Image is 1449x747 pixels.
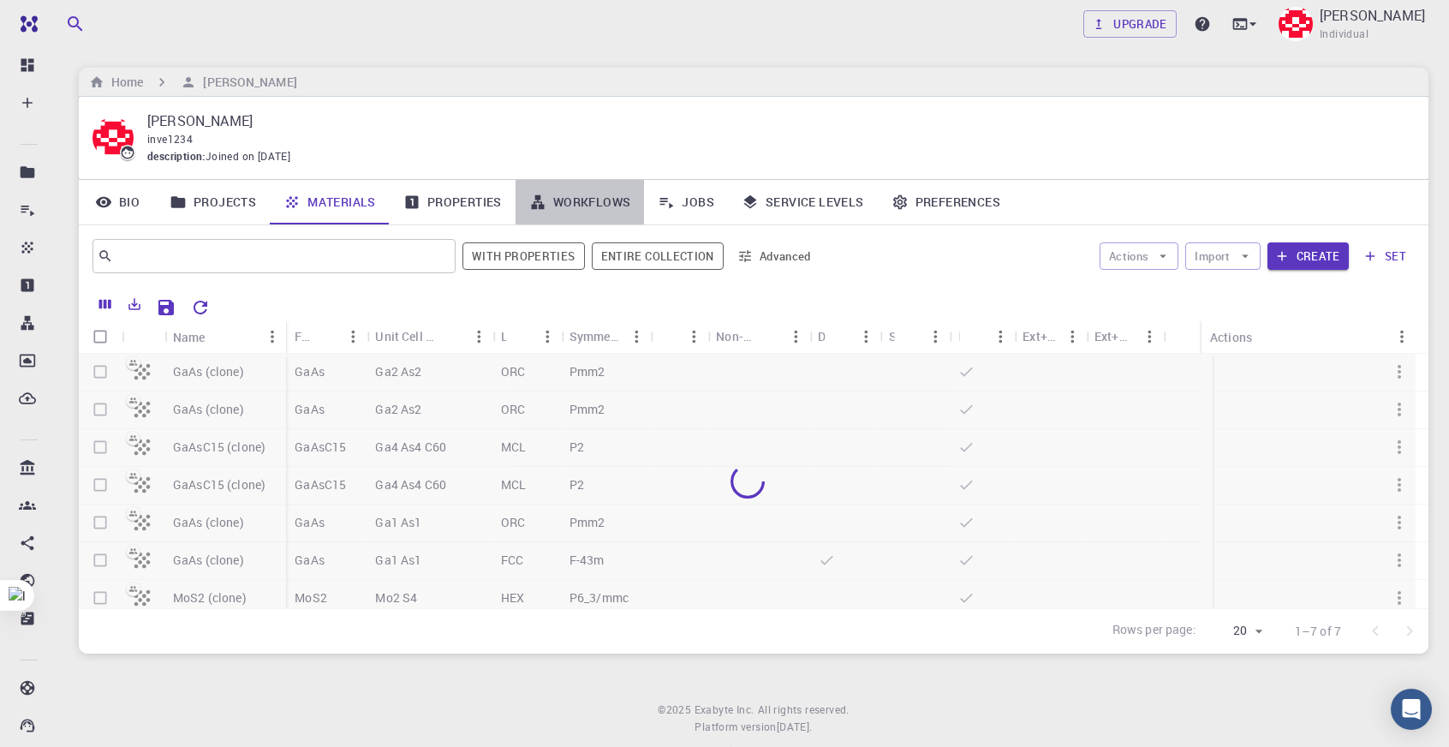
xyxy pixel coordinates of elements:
[809,320,880,353] div: Default
[680,323,707,350] button: Menu
[1112,621,1196,641] p: Rows per page:
[462,242,585,270] button: With properties
[1203,619,1267,643] div: 20
[1391,689,1432,730] div: Open Intercom Messenger
[728,180,878,224] a: Service Levels
[339,323,367,350] button: Menu
[1295,623,1341,640] p: 1–7 of 7
[853,323,880,350] button: Menu
[1320,5,1425,26] p: [PERSON_NAME]
[826,323,853,350] button: Sort
[707,320,809,353] div: Non-periodic
[259,323,286,350] button: Menu
[959,323,987,350] button: Sort
[782,323,809,350] button: Menu
[516,180,645,224] a: Workflows
[1086,320,1164,353] div: Ext+web
[730,242,820,270] button: Advanced
[390,180,516,224] a: Properties
[122,320,164,354] div: Icon
[196,73,296,92] h6: [PERSON_NAME]
[147,148,206,165] span: description :
[1388,323,1416,350] button: Menu
[164,320,286,354] div: Name
[758,702,850,719] span: All rights reserved.
[506,323,534,350] button: Sort
[623,323,651,350] button: Menu
[206,148,290,165] span: Joined on [DATE]
[438,323,465,350] button: Sort
[1014,320,1086,353] div: Ext+lnk
[569,320,623,353] div: Symmetry
[695,702,754,719] a: Exabyte Inc.
[895,323,922,350] button: Sort
[312,323,339,350] button: Sort
[1136,323,1164,350] button: Menu
[534,323,561,350] button: Menu
[206,323,233,350] button: Sort
[367,320,492,353] div: Unit Cell Formula
[149,290,183,325] button: Save Explorer Settings
[644,180,728,224] a: Jobs
[659,323,687,350] button: Sort
[922,323,950,350] button: Menu
[592,242,724,270] button: Entire collection
[147,132,193,146] span: inve1234
[1202,320,1416,354] div: Actions
[79,180,156,224] a: Bio
[777,720,813,733] span: [DATE] .
[295,320,312,353] div: Formula
[1279,7,1313,41] img: Kaushal Konde
[270,180,390,224] a: Materials
[86,73,301,92] nav: breadcrumb
[695,702,754,716] span: Exabyte Inc.
[1267,242,1349,270] button: Create
[1094,320,1136,353] div: Ext+web
[658,702,694,719] span: © 2025
[777,719,813,736] a: [DATE].
[286,320,367,353] div: Formula
[889,320,895,353] div: Shared
[695,719,776,736] span: Platform version
[880,320,950,353] div: Shared
[950,320,1015,353] div: Public
[651,320,708,353] div: Tags
[91,290,120,318] button: Columns
[754,323,782,350] button: Sort
[1210,320,1252,354] div: Actions
[1185,242,1260,270] button: Import
[173,320,206,354] div: Name
[183,290,218,325] button: Reset Explorer Settings
[375,320,438,353] div: Unit Cell Formula
[462,242,585,270] span: Show only materials with calculated properties
[987,323,1014,350] button: Menu
[104,73,143,92] h6: Home
[14,15,38,33] img: logo
[716,320,754,353] div: Non-periodic
[120,290,149,318] button: Export
[34,12,96,27] span: Support
[465,323,492,350] button: Menu
[501,320,506,353] div: Lattice
[878,180,1014,224] a: Preferences
[561,320,651,353] div: Symmetry
[1058,323,1086,350] button: Menu
[818,320,826,353] div: Default
[1083,10,1177,38] a: Upgrade
[1320,26,1368,43] span: Individual
[1023,320,1058,353] div: Ext+lnk
[1356,242,1415,270] button: set
[147,111,1401,131] p: [PERSON_NAME]
[492,320,561,353] div: Lattice
[1100,242,1179,270] button: Actions
[592,242,724,270] span: Filter throughout whole library including sets (folders)
[156,180,270,224] a: Projects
